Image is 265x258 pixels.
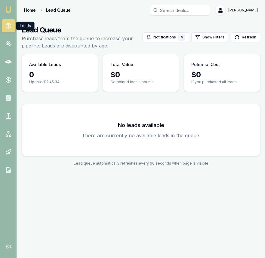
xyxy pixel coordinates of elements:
div: Lead queue automatically refreshes every 60 seconds when page is visible [22,161,260,166]
h3: No leads available [29,121,253,129]
div: 0 [29,70,91,80]
span: Lead Queue [46,7,71,13]
p: Updated 12:45:34 [29,80,91,84]
span: [PERSON_NAME] [228,8,258,13]
div: 4 [178,34,185,41]
p: Purchase leads from the queue to increase your pipeline. Leads are discounted by age. [22,35,142,49]
input: Search deals [150,5,210,16]
h3: Potential Cost [191,62,220,68]
div: $ 0 [191,70,253,80]
a: Home [24,7,36,13]
button: Refresh [231,32,260,42]
p: There are currently no available leads in the queue. [29,132,253,139]
nav: breadcrumb [24,7,71,13]
p: Combined loan amounts [110,80,172,84]
h1: Lead Queue [22,25,142,35]
h3: Available Leads [29,62,61,68]
p: If you purchased all leads [191,80,253,84]
button: Notifications4 [142,32,189,42]
h3: Total Value [110,62,133,68]
div: Leads [16,22,35,30]
button: Show Filters [191,32,228,42]
img: emu-icon-u.png [5,6,12,13]
div: $ 0 [110,70,172,80]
